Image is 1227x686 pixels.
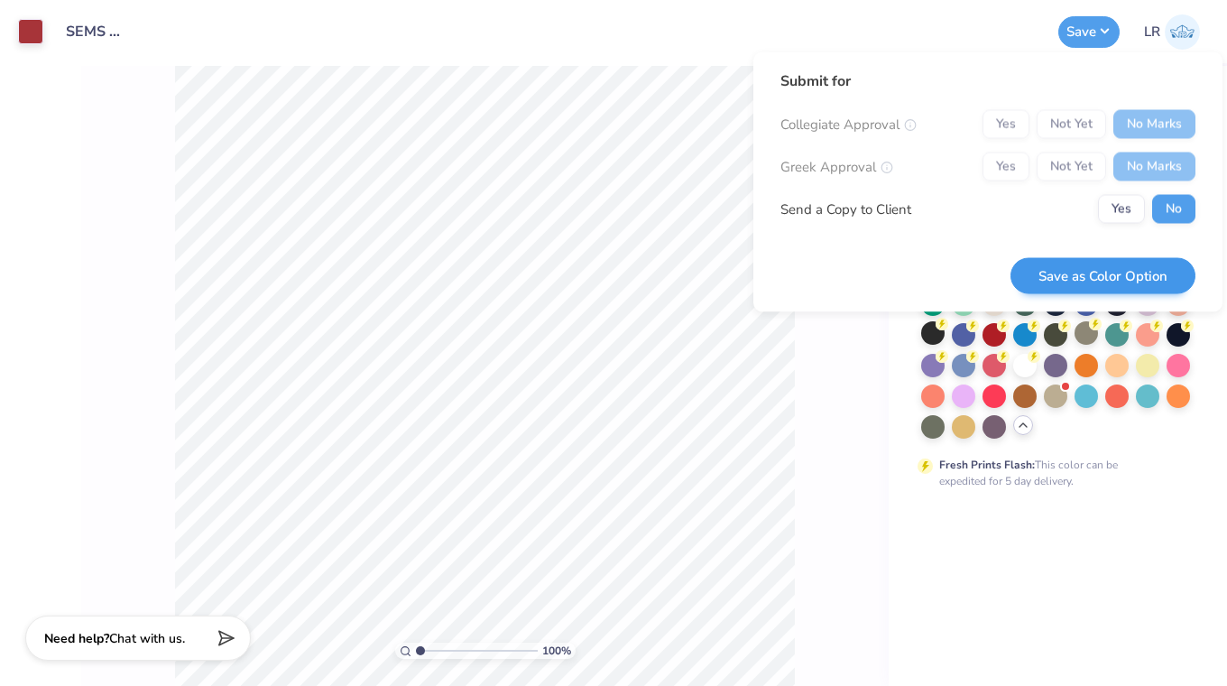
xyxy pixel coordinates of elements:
[780,199,911,219] div: Send a Copy to Client
[1058,16,1120,48] button: Save
[780,70,1195,92] div: Submit for
[1144,14,1200,50] a: LR
[109,630,185,647] span: Chat with us.
[1098,195,1145,224] button: Yes
[44,630,109,647] strong: Need help?
[542,643,571,659] span: 100 %
[52,14,141,50] input: Untitled Design
[939,458,1035,472] strong: Fresh Prints Flash:
[1165,14,1200,50] img: Leah Reichert
[1144,22,1160,42] span: LR
[939,457,1161,489] div: This color can be expedited for 5 day delivery.
[1152,195,1195,224] button: No
[1010,257,1195,294] button: Save as Color Option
